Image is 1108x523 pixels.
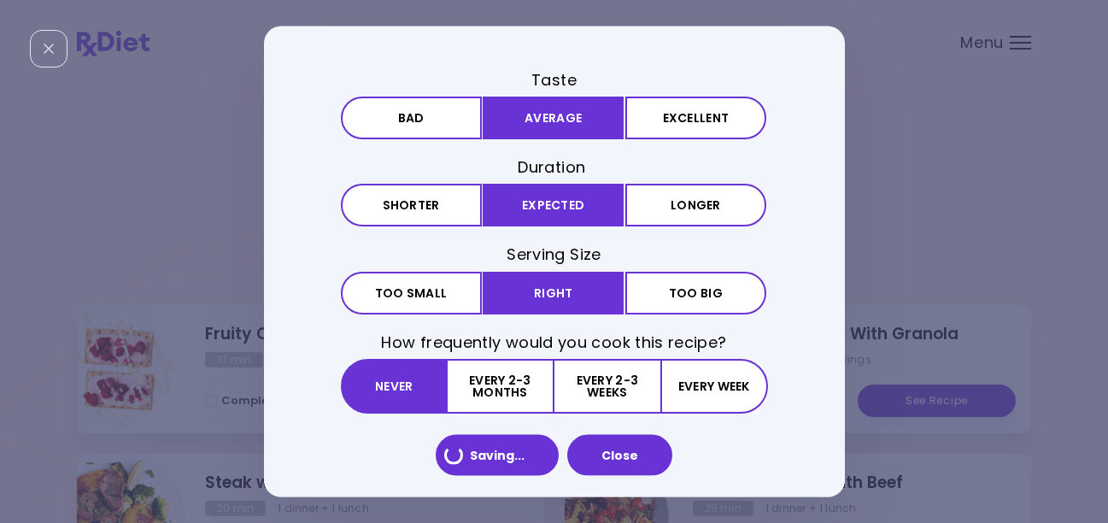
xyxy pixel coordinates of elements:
[375,286,448,298] span: Too small
[660,358,767,413] button: Every week
[483,97,624,139] button: Average
[483,271,624,314] button: Right
[567,434,672,475] button: Close
[436,434,559,475] button: Saving...
[341,271,482,314] button: Too small
[625,184,766,226] button: Longer
[341,97,482,139] button: Bad
[341,69,768,91] h3: Taste
[30,30,67,68] div: Close
[625,271,766,314] button: Too big
[341,244,768,265] h3: Serving Size
[341,358,448,413] button: Never
[554,358,660,413] button: Every 2-3 weeks
[669,286,723,298] span: Too big
[341,156,768,178] h3: Duration
[341,331,768,352] h3: How frequently would you cook this recipe?
[483,184,624,226] button: Expected
[470,448,525,461] span: Saving ...
[625,97,766,139] button: Excellent
[341,184,482,226] button: Shorter
[448,358,554,413] button: Every 2-3 months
